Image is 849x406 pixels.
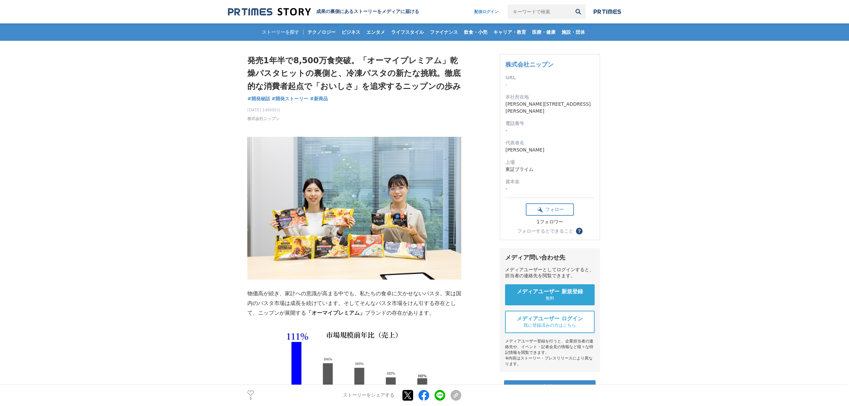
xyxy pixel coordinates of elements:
[526,219,574,225] div: 1フォロワー
[310,96,328,102] span: #新商品
[305,29,338,35] span: テクノロジー
[339,23,363,41] a: ビジネス
[504,380,596,394] a: ストーリー素材ダウンロード
[505,146,594,154] dd: [PERSON_NAME]
[505,120,594,127] dt: 電話番号
[247,96,270,102] span: #開発秘話
[228,7,419,16] a: 成果の裏側にあるストーリーをメディアに届ける 成果の裏側にあるストーリーをメディアに届ける
[247,397,254,400] p: 5
[247,289,461,318] p: 物価高が続き、家計への意識が高まる中でも、私たちの食卓に欠かせないパスタ。実は国内のパスタ市場は成長を続けています。そしてそんなパスタ市場をけん引する存在として、ニップンが展開する ブランドの存...
[505,61,554,68] a: 株式会社ニップン
[247,107,280,113] span: [DATE] 14時00分
[559,29,588,35] span: 施設・団体
[505,253,595,262] div: メディア問い合わせ先
[339,29,363,35] span: ビジネス
[505,159,594,166] dt: 上場
[461,29,490,35] span: 飲食・小売
[505,338,595,367] div: メディアユーザー登録を行うと、企業担当者の連絡先や、イベント・記者会見の情報など様々な特記情報を閲覧できます。 ※内容はストーリー・プレスリリースにより異なります。
[247,137,461,280] img: thumbnail_883a2a00-8df8-11f0-9da8-59b7d492b719.jpg
[343,393,394,399] p: ストーリーをシェアする
[461,23,490,41] a: 飲食・小売
[272,96,309,102] span: #開発ストーリー
[505,127,594,134] dd: -
[505,284,595,305] a: メディアユーザー 新規登録 無料
[316,9,419,15] h2: 成果の裏側にあるストーリーをメディアに届ける
[505,185,594,192] dd: -
[491,23,529,41] a: キャリア・教育
[468,4,505,19] a: 配信ログイン
[310,95,328,102] a: #新商品
[594,9,621,14] img: prtimes
[517,315,583,322] span: メディアユーザー ログイン
[526,203,574,216] button: フォロー
[505,178,594,185] dt: 資本金
[247,95,270,102] a: #開発秘話
[571,4,586,19] button: 検索
[247,54,461,93] h1: 発売1年半で8,500万食突破。「オーマイプレミアム」乾燥パスタヒットの裏側と、冷凍パスタの新たな挑戦。徹底的な消費者起点で「おいしさ」を追求するニップンの歩み
[505,139,594,146] dt: 代表者名
[524,322,576,328] span: 既に登録済みの方はこちら
[505,81,594,88] dd: -
[505,267,595,279] div: メディアユーザーとしてログインすると、担当者の連絡先を閲覧できます。
[505,101,594,115] dd: [PERSON_NAME][STREET_ADDRESS][PERSON_NAME]
[559,23,588,41] a: 施設・団体
[247,116,279,122] a: 株式会社ニップン
[228,7,311,16] img: 成果の裏側にあるストーリーをメディアに届ける
[508,4,571,19] input: キーワードで検索
[491,29,529,35] span: キャリア・教育
[545,295,554,301] span: 無料
[505,311,595,333] a: メディアユーザー ログイン 既に登録済みの方はこちら
[517,229,573,233] div: フォローするとできること
[505,74,594,81] dt: URL
[364,23,388,41] a: エンタメ
[529,23,558,41] a: 医療・健康
[505,94,594,101] dt: 本社所在地
[388,23,427,41] a: ライフスタイル
[305,23,338,41] a: テクノロジー
[577,229,582,233] span: ？
[427,23,461,41] a: ファイナンス
[364,29,388,35] span: エンタメ
[505,166,594,173] dd: 東証プライム
[388,29,427,35] span: ライフスタイル
[306,310,365,316] strong: 「オーマイプレミアム」
[529,29,558,35] span: 医療・健康
[517,288,583,295] span: メディアユーザー 新規登録
[427,29,461,35] span: ファイナンス
[272,95,309,102] a: #開発ストーリー
[576,228,583,234] button: ？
